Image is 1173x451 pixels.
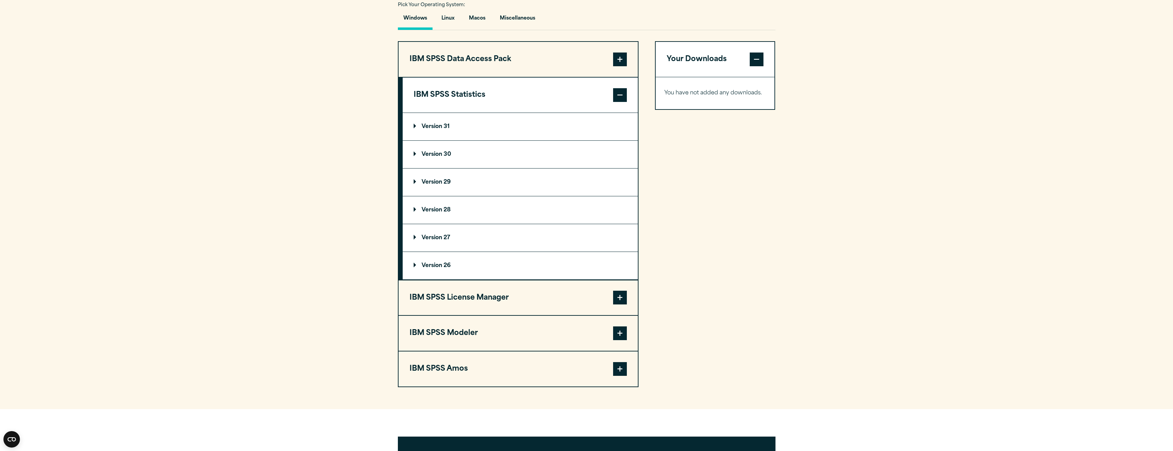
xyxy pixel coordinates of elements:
[398,10,433,30] button: Windows
[656,42,775,77] button: Your Downloads
[414,152,451,157] p: Version 30
[403,252,638,279] summary: Version 26
[403,78,638,113] button: IBM SPSS Statistics
[436,10,460,30] button: Linux
[403,224,638,252] summary: Version 27
[403,113,638,280] div: IBM SPSS Statistics
[414,235,450,241] p: Version 27
[403,169,638,196] summary: Version 29
[399,316,638,351] button: IBM SPSS Modeler
[399,351,638,386] button: IBM SPSS Amos
[403,196,638,224] summary: Version 28
[656,77,775,109] div: Your Downloads
[414,180,451,185] p: Version 29
[414,207,451,213] p: Version 28
[414,124,450,129] p: Version 31
[414,263,451,268] p: Version 26
[398,3,465,7] span: Pick Your Operating System:
[463,10,491,30] button: Macos
[664,88,766,98] p: You have not added any downloads.
[403,113,638,140] summary: Version 31
[3,431,20,448] button: Open CMP widget
[403,141,638,168] summary: Version 30
[399,42,638,77] button: IBM SPSS Data Access Pack
[494,10,541,30] button: Miscellaneous
[399,280,638,315] button: IBM SPSS License Manager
